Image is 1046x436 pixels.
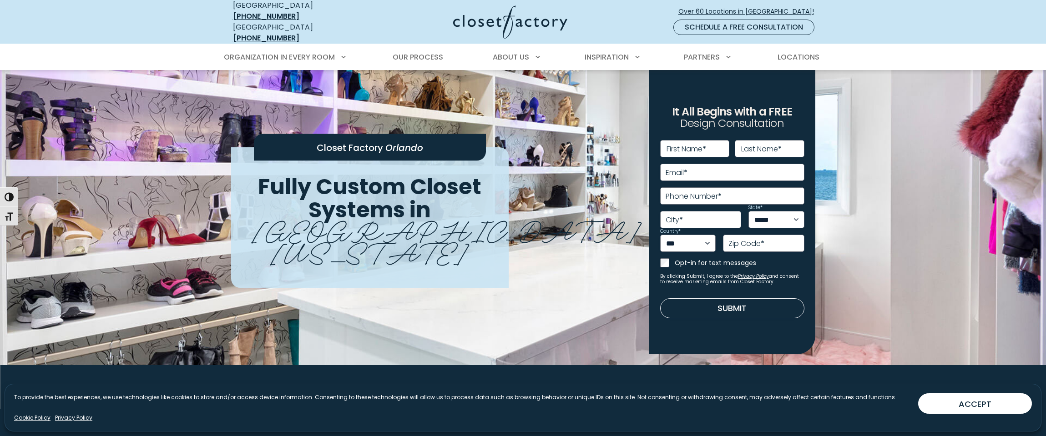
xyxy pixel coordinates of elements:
[14,393,896,401] p: To provide the best experiences, we use technologies like cookies to store and/or access device i...
[585,52,629,62] span: Inspiration
[918,393,1032,414] button: ACCEPT
[233,33,299,43] a: [PHONE_NUMBER]
[741,145,782,153] label: Last Name
[217,45,829,70] nav: Primary Menu
[684,52,720,62] span: Partners
[680,116,784,131] span: Design Consultation
[233,22,365,44] div: [GEOGRAPHIC_DATA]
[672,104,792,119] span: It All Begins with a FREE
[252,208,641,271] span: [GEOGRAPHIC_DATA][US_STATE]
[666,169,687,176] label: Email
[678,4,822,20] a: Over 60 Locations in [GEOGRAPHIC_DATA]!
[728,240,764,247] label: Zip Code
[673,20,814,35] a: Schedule a Free Consultation
[317,141,383,154] span: Closet Factory
[666,216,683,224] label: City
[660,274,804,285] small: By clicking Submit, I agree to the and consent to receive marketing emails from Closet Factory.
[14,414,51,422] a: Cookie Policy
[675,258,804,267] label: Opt-in for text messages
[748,205,763,210] label: State
[667,145,706,153] label: First Name
[660,298,804,318] button: Submit
[393,52,443,62] span: Our Process
[778,52,819,62] span: Locations
[678,7,821,16] span: Over 60 Locations in [GEOGRAPHIC_DATA]!
[738,273,769,280] a: Privacy Policy
[224,52,335,62] span: Organization in Every Room
[660,229,681,234] label: Country
[453,5,567,39] img: Closet Factory Logo
[493,52,529,62] span: About Us
[666,193,722,200] label: Phone Number
[385,141,423,154] span: Orlando
[233,11,299,21] a: [PHONE_NUMBER]
[258,171,481,225] span: Fully Custom Closet Systems in
[55,414,92,422] a: Privacy Policy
